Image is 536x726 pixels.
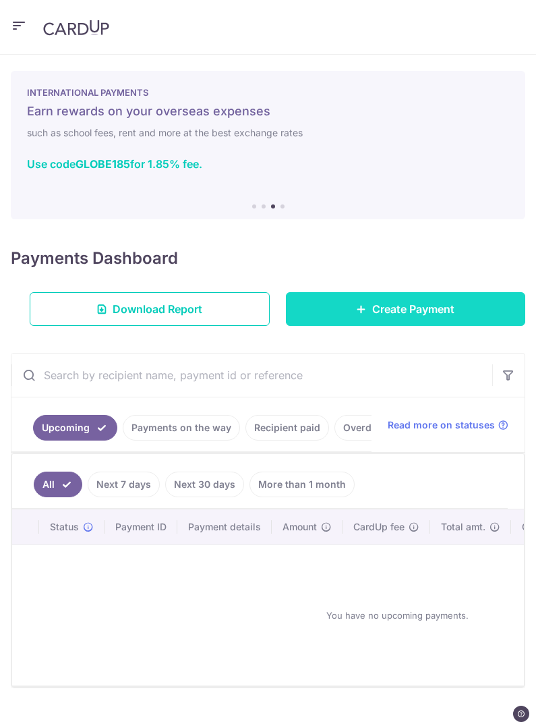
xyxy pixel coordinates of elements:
th: Payment details [177,509,272,544]
span: Amount [282,520,317,534]
a: Next 7 days [88,472,160,497]
span: Total amt. [441,520,485,534]
h5: Earn rewards on your overseas expenses [27,103,509,119]
a: Create Payment [286,292,526,326]
a: Payments on the way [123,415,240,441]
a: Read more on statuses [388,418,508,432]
span: Status [50,520,79,534]
img: CardUp [43,20,109,36]
h6: such as school fees, rent and more at the best exchange rates [27,125,509,141]
th: Payment ID [105,509,177,544]
a: Overdue [334,415,392,441]
h4: Payments Dashboard [11,246,178,271]
b: GLOBE185 [76,157,130,171]
a: Next 30 days [165,472,244,497]
a: Recipient paid [245,415,329,441]
span: CardUp fee [353,520,405,534]
span: Read more on statuses [388,418,495,432]
a: More than 1 month [249,472,355,497]
a: Use codeGLOBE185for 1.85% fee. [27,157,202,171]
span: Download Report [113,301,202,317]
a: All [34,472,82,497]
a: Download Report [30,292,270,326]
p: INTERNATIONAL PAYMENTS [27,87,509,98]
a: Upcoming [33,415,117,441]
span: Create Payment [372,301,454,317]
input: Search by recipient name, payment id or reference [11,354,492,397]
iframe: Opens a widget where you can find more information [513,706,529,723]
